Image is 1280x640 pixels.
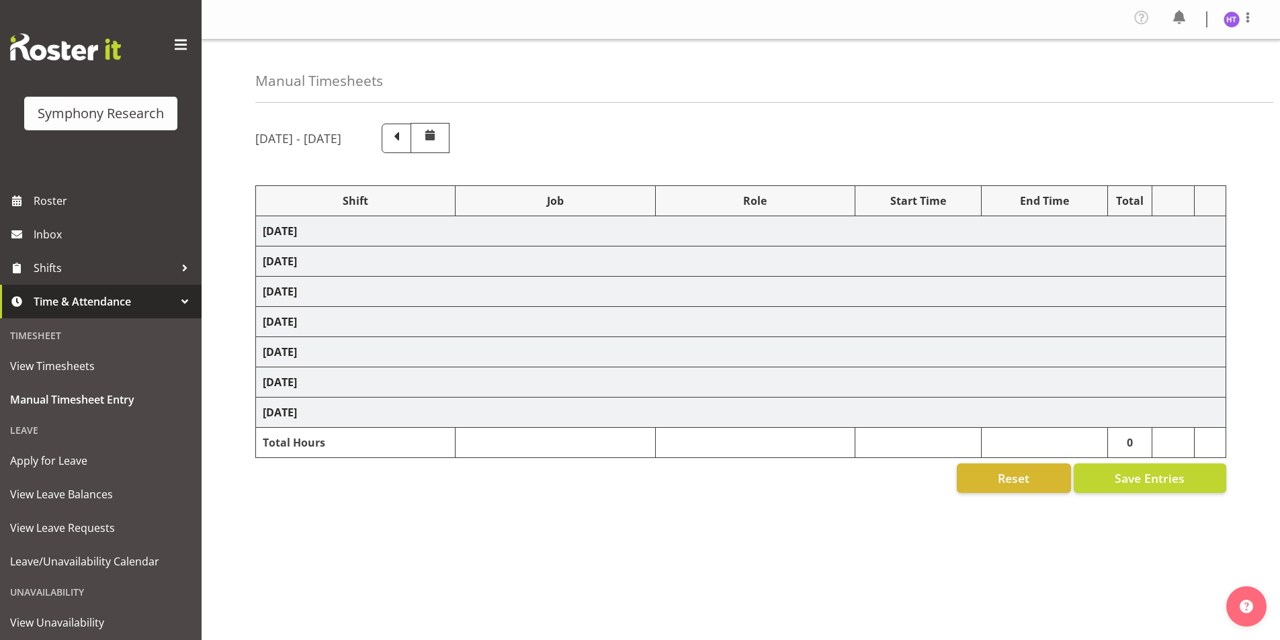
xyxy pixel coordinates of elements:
a: View Unavailability [3,606,198,639]
td: Total Hours [256,428,456,458]
button: Save Entries [1074,463,1226,493]
div: Shift [263,193,448,209]
img: hal-thomas1264.jpg [1224,11,1240,28]
div: Job [462,193,648,209]
h5: [DATE] - [DATE] [255,131,341,146]
span: Inbox [34,224,195,244]
button: Reset [957,463,1071,493]
td: [DATE] [256,246,1226,277]
span: View Leave Requests [10,518,191,538]
span: View Unavailability [10,612,191,633]
span: View Leave Balances [10,484,191,504]
a: View Leave Requests [3,511,198,545]
img: Rosterit website logo [10,34,121,60]
span: Shifts [34,258,175,278]
div: Total [1115,193,1146,209]
div: Unavailability [3,578,198,606]
img: help-xxl-2.png [1240,600,1253,613]
td: [DATE] [256,398,1226,428]
span: Apply for Leave [10,451,191,471]
td: [DATE] [256,277,1226,307]
td: [DATE] [256,367,1226,398]
td: [DATE] [256,307,1226,337]
div: Symphony Research [38,103,164,124]
td: 0 [1107,428,1152,458]
td: [DATE] [256,337,1226,367]
div: Start Time [862,193,974,209]
div: Timesheet [3,322,198,349]
a: View Timesheets [3,349,198,383]
h4: Manual Timesheets [255,73,383,89]
div: Role [663,193,848,209]
span: View Timesheets [10,356,191,376]
span: Reset [998,469,1029,487]
a: Apply for Leave [3,444,198,477]
td: [DATE] [256,216,1226,246]
a: Manual Timesheet Entry [3,383,198,416]
span: Time & Attendance [34,291,175,312]
a: View Leave Balances [3,477,198,511]
div: Leave [3,416,198,444]
span: Roster [34,191,195,211]
a: Leave/Unavailability Calendar [3,545,198,578]
span: Manual Timesheet Entry [10,390,191,410]
span: Leave/Unavailability Calendar [10,551,191,572]
div: End Time [988,193,1101,209]
span: Save Entries [1115,469,1185,487]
